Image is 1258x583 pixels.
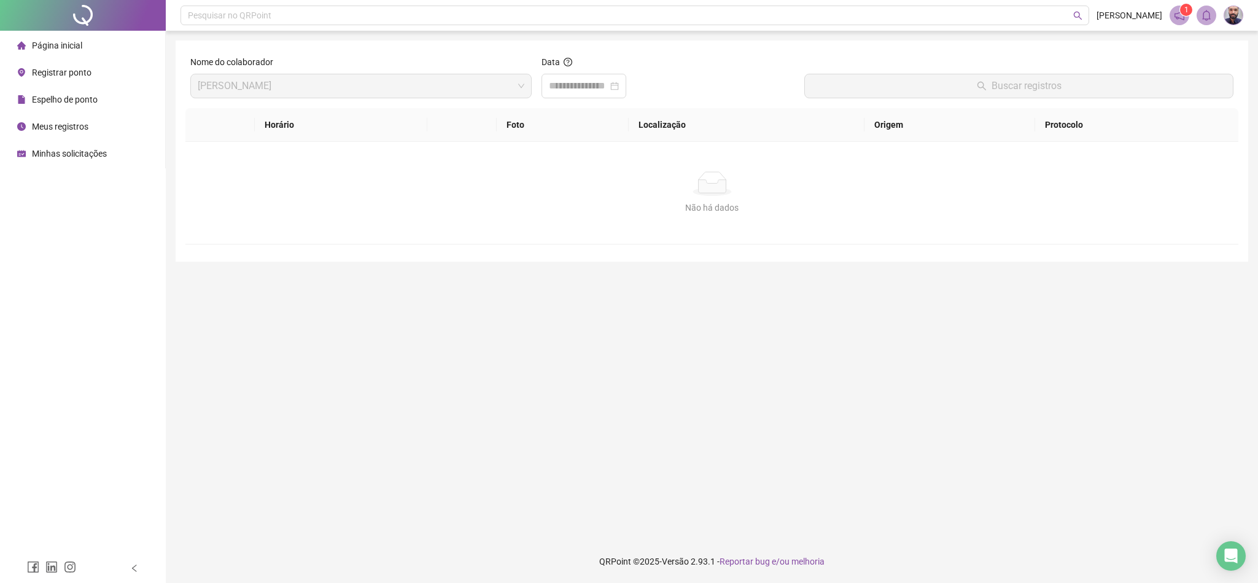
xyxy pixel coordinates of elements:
[720,557,825,566] span: Reportar bug e/ou melhoria
[255,108,428,142] th: Horário
[1097,9,1162,22] span: [PERSON_NAME]
[32,149,107,158] span: Minhas solicitações
[497,108,629,142] th: Foto
[17,149,26,158] span: schedule
[1224,6,1243,25] img: 60213
[130,564,139,573] span: left
[190,55,281,69] label: Nome do colaborador
[564,58,572,66] span: question-circle
[1035,108,1238,142] th: Protocolo
[17,68,26,77] span: environment
[662,557,689,566] span: Versão
[200,201,1224,214] div: Não há dados
[1174,10,1185,21] span: notification
[1184,6,1189,14] span: 1
[32,122,88,131] span: Meus registros
[804,74,1233,98] button: Buscar registros
[17,122,26,131] span: clock-circle
[27,561,39,573] span: facebook
[32,68,91,77] span: Registrar ponto
[1216,541,1246,571] div: Open Intercom Messenger
[17,95,26,104] span: file
[17,41,26,50] span: home
[864,108,1035,142] th: Origem
[1201,10,1212,21] span: bell
[45,561,58,573] span: linkedin
[32,41,82,50] span: Página inicial
[1073,11,1082,20] span: search
[542,57,560,67] span: Data
[629,108,864,142] th: Localização
[32,95,98,104] span: Espelho de ponto
[64,561,76,573] span: instagram
[166,540,1258,583] footer: QRPoint © 2025 - 2.93.1 -
[1180,4,1192,16] sup: 1
[198,74,524,98] span: ERICK ASSIS NOVAES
